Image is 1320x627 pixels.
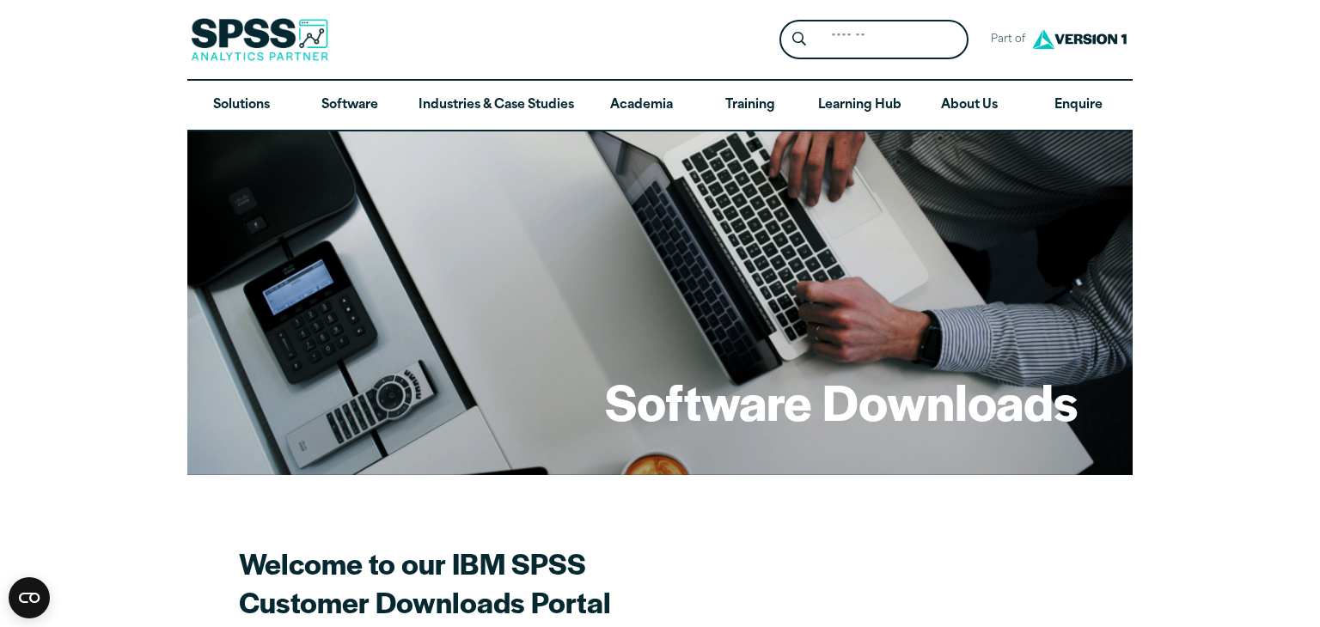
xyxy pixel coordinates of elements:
img: SPSS Analytics Partner [191,18,328,61]
a: Software [296,81,404,131]
a: About Us [915,81,1024,131]
img: Version1 Logo [1028,23,1131,55]
a: Academia [588,81,696,131]
a: Industries & Case Studies [405,81,588,131]
button: Open CMP widget [9,577,50,618]
span: Part of [982,27,1028,52]
a: Enquire [1024,81,1133,131]
button: Search magnifying glass icon [784,24,816,56]
a: Solutions [187,81,296,131]
svg: Search magnifying glass icon [792,32,806,46]
h2: Welcome to our IBM SPSS Customer Downloads Portal [239,544,840,621]
h1: Software Downloads [605,368,1078,435]
a: Training [696,81,804,131]
form: Site Header Search Form [779,20,969,60]
nav: Desktop version of site main menu [187,81,1133,131]
a: Learning Hub [804,81,915,131]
